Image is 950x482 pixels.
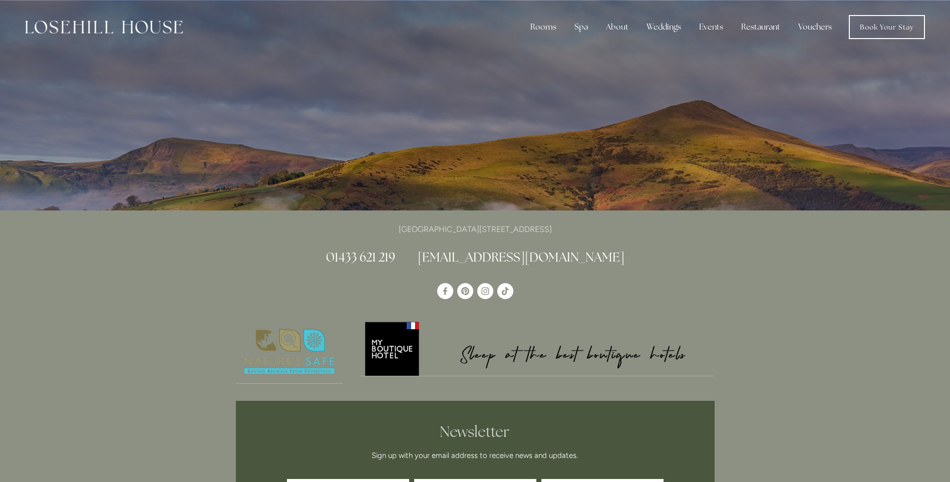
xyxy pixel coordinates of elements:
div: Weddings [639,17,689,37]
img: Nature's Safe - Logo [236,320,343,383]
div: Rooms [522,17,564,37]
a: Pinterest [457,283,473,299]
h2: Newsletter [290,423,660,441]
img: My Boutique Hotel - Logo [360,320,715,376]
div: Restaurant [733,17,788,37]
p: Sign up with your email address to receive news and updates. [290,449,660,461]
a: 01433 621 219 [326,249,395,265]
a: Book Your Stay [849,15,925,39]
a: My Boutique Hotel - Logo [360,320,715,376]
a: Vouchers [790,17,840,37]
a: TikTok [497,283,513,299]
div: About [598,17,637,37]
p: [GEOGRAPHIC_DATA][STREET_ADDRESS] [236,222,715,236]
div: Events [691,17,731,37]
a: Losehill House Hotel & Spa [437,283,453,299]
a: Instagram [477,283,493,299]
img: Losehill House [25,21,183,34]
div: Spa [566,17,596,37]
a: [EMAIL_ADDRESS][DOMAIN_NAME] [418,249,624,265]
